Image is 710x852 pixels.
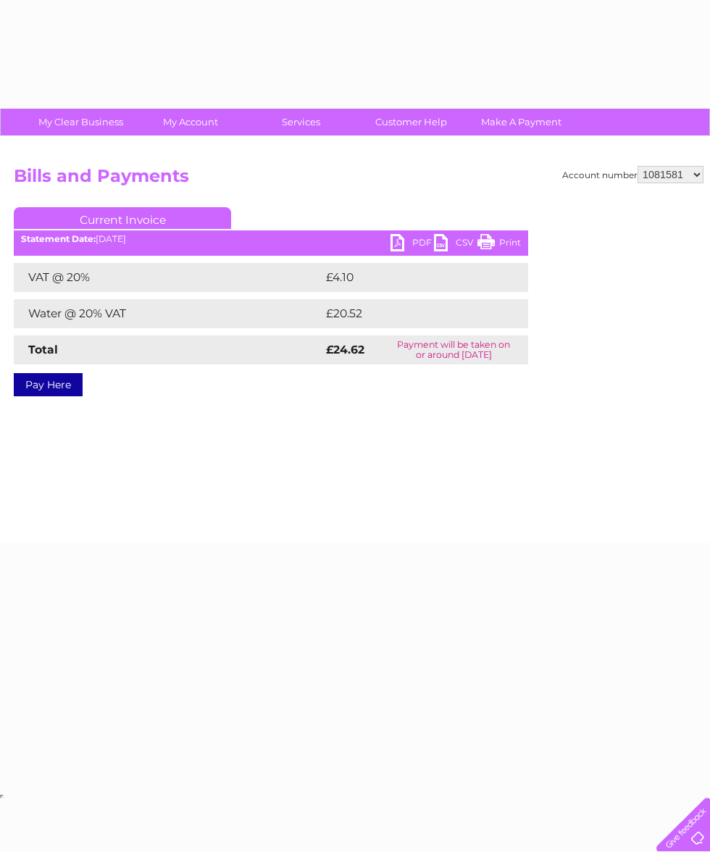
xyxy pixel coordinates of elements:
[241,109,361,135] a: Services
[322,263,493,292] td: £4.10
[390,234,434,255] a: PDF
[21,233,96,244] b: Statement Date:
[28,343,58,356] strong: Total
[21,109,141,135] a: My Clear Business
[14,373,83,396] a: Pay Here
[379,335,528,364] td: Payment will be taken on or around [DATE]
[326,343,364,356] strong: £24.62
[351,109,471,135] a: Customer Help
[14,166,703,193] h2: Bills and Payments
[477,234,521,255] a: Print
[434,234,477,255] a: CSV
[14,299,322,328] td: Water @ 20% VAT
[461,109,581,135] a: Make A Payment
[14,207,231,229] a: Current Invoice
[562,166,703,183] div: Account number
[322,299,498,328] td: £20.52
[131,109,251,135] a: My Account
[14,263,322,292] td: VAT @ 20%
[14,234,528,244] div: [DATE]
